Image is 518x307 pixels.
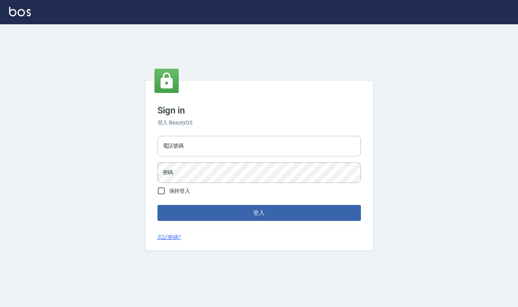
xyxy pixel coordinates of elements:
[157,105,361,116] h3: Sign in
[9,7,31,16] img: Logo
[157,205,361,221] button: 登入
[169,187,191,195] span: 保持登入
[157,119,361,127] h6: 登入 BeautyOS
[157,233,181,241] a: 忘記密碼?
